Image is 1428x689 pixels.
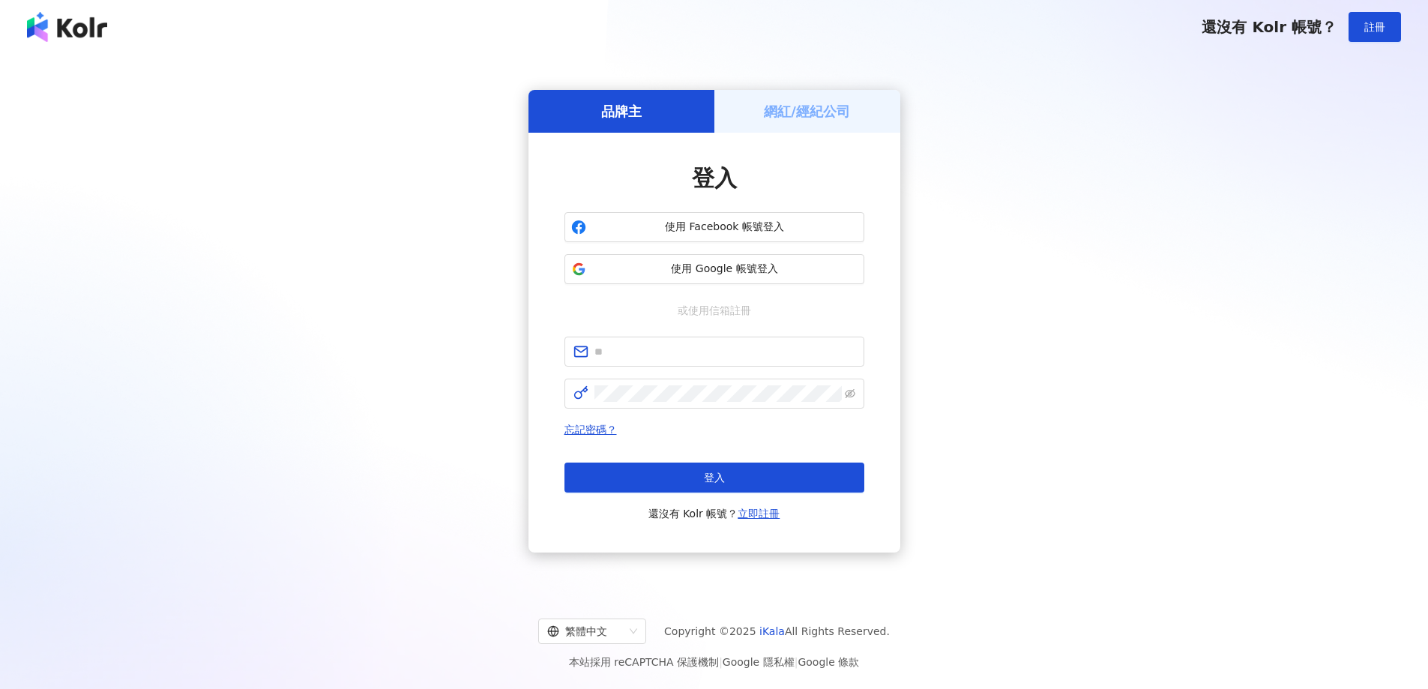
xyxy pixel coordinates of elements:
[1364,21,1385,33] span: 註冊
[569,653,859,671] span: 本站採用 reCAPTCHA 保護機制
[723,656,795,668] a: Google 隱私權
[798,656,859,668] a: Google 條款
[719,656,723,668] span: |
[1202,18,1337,36] span: 還沒有 Kolr 帳號？
[1349,12,1401,42] button: 註冊
[664,622,890,640] span: Copyright © 2025 All Rights Reserved.
[764,102,850,121] h5: 網紅/經紀公司
[738,508,780,520] a: 立即註冊
[704,472,725,484] span: 登入
[759,625,785,637] a: iKala
[667,302,762,319] span: 或使用信箱註冊
[601,102,642,121] h5: 品牌主
[795,656,798,668] span: |
[648,505,780,523] span: 還沒有 Kolr 帳號？
[547,619,624,643] div: 繁體中文
[845,388,855,399] span: eye-invisible
[592,262,858,277] span: 使用 Google 帳號登入
[27,12,107,42] img: logo
[592,220,858,235] span: 使用 Facebook 帳號登入
[564,254,864,284] button: 使用 Google 帳號登入
[564,212,864,242] button: 使用 Facebook 帳號登入
[564,463,864,493] button: 登入
[564,424,617,436] a: 忘記密碼？
[692,165,737,191] span: 登入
